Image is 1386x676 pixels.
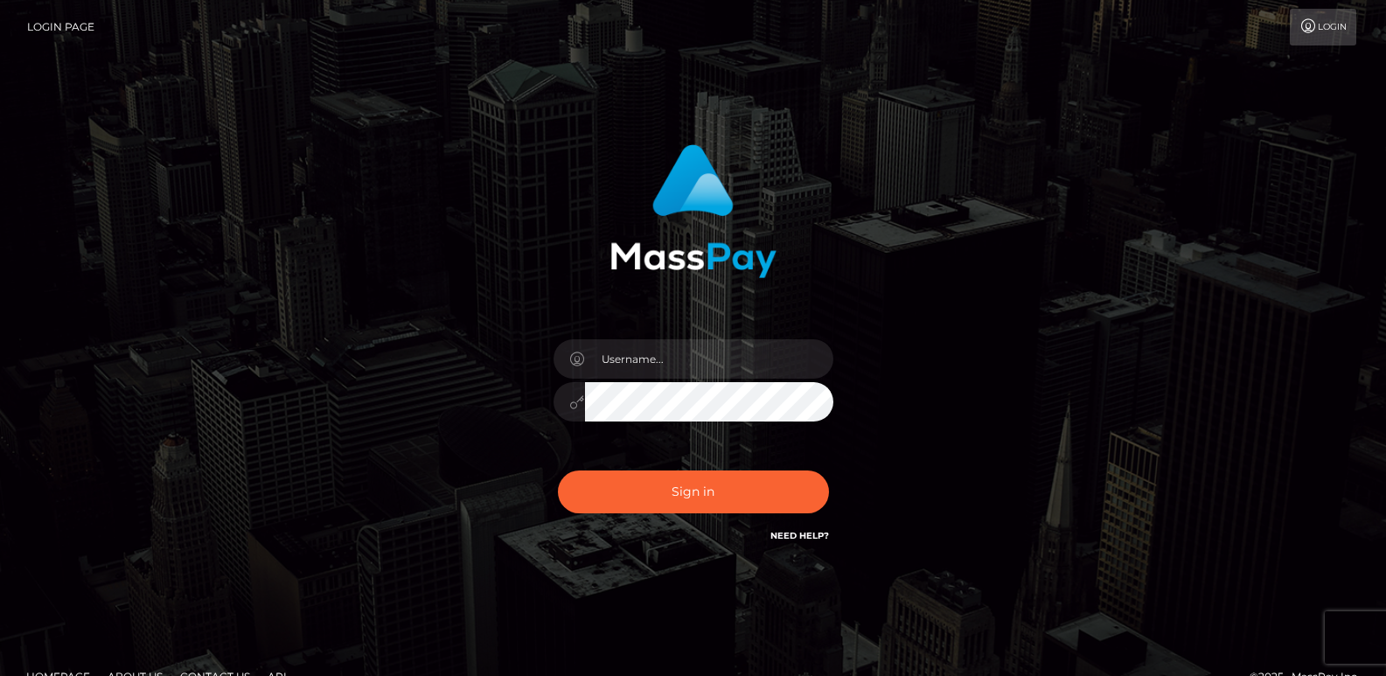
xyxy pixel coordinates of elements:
a: Need Help? [770,530,829,541]
img: MassPay Login [610,144,777,278]
input: Username... [585,339,833,379]
button: Sign in [558,470,829,513]
a: Login [1290,9,1356,45]
a: Login Page [27,9,94,45]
